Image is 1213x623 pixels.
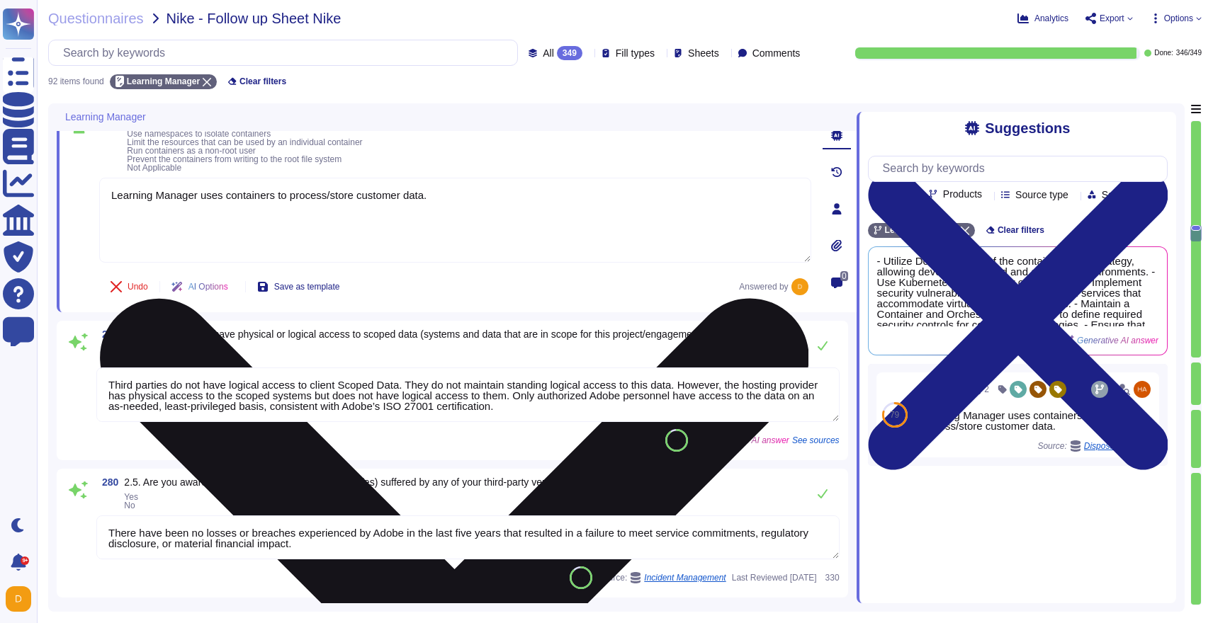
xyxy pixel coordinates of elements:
span: Clear filters [239,77,286,86]
span: Analytics [1034,14,1068,23]
span: Learning Manager [127,77,200,86]
span: 279 [96,329,118,339]
span: Fill types [616,48,655,58]
span: 89 [672,436,680,444]
span: Sheets [688,48,719,58]
input: Search by keywords [876,156,1167,181]
span: 330 [823,573,840,582]
span: 87 [577,573,585,581]
span: 280 [96,477,118,487]
span: Options [1164,14,1193,23]
span: See sources [792,436,840,445]
textarea: Learning Manager uses containers to process/store customer data. [99,178,811,263]
img: user [6,586,31,612]
span: 0 [840,271,848,281]
span: Use namespaces to isolate containers Limit the resources that can be used by an individual contai... [127,129,362,173]
button: Analytics [1017,13,1068,24]
img: user [1134,381,1151,398]
span: 346 / 349 [1176,50,1202,57]
span: All [543,48,554,58]
div: 92 items found [48,77,104,86]
button: user [3,583,41,615]
span: Comments [752,48,801,58]
span: 79 [890,411,899,419]
span: Export [1100,14,1124,23]
span: Learning Manager [65,112,146,122]
textarea: There have been no losses or breaches experienced by Adobe in the last five years that resulted i... [96,515,840,559]
span: Questionnaires [48,11,144,25]
span: Nike - Follow up Sheet Nike [167,11,342,25]
div: 349 [557,46,582,60]
textarea: Third parties do not have logical access to client Scoped Data. They do not maintain standing log... [96,367,840,422]
input: Search by keywords [56,40,517,65]
div: 9+ [21,556,29,565]
img: user [791,278,808,295]
span: Done: [1154,50,1173,57]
